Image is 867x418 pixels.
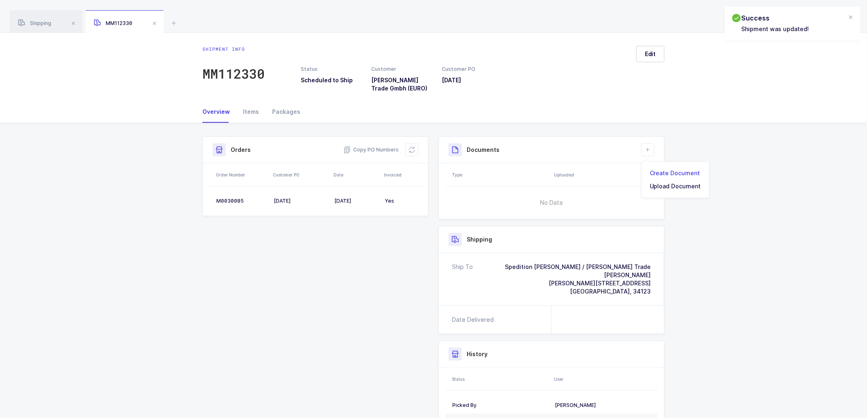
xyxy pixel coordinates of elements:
[742,25,809,33] p: Shipment was updated!
[266,101,300,123] div: Packages
[216,198,267,204] div: M0030085
[371,76,432,93] h3: [PERSON_NAME] Trade Gmbh (EURO)
[384,172,419,178] div: Invoiced
[236,101,266,123] div: Items
[645,167,706,180] li: Create Document
[343,146,399,154] button: Copy PO Numbers
[371,66,432,73] div: Customer
[273,172,329,178] div: Customer PO
[505,279,651,287] div: [PERSON_NAME][STREET_ADDRESS]
[570,288,651,295] span: [GEOGRAPHIC_DATA], 34123
[505,271,651,279] div: [PERSON_NAME]
[334,198,378,204] div: [DATE]
[274,198,328,204] div: [DATE]
[452,402,548,409] div: Picked By
[442,66,503,73] div: Customer PO
[231,146,251,154] h3: Orders
[555,402,651,409] div: [PERSON_NAME]
[645,180,706,193] li: Upload Document
[301,76,361,84] h3: Scheduled to Ship
[301,66,361,73] div: Status
[202,46,265,52] div: Shipment info
[645,50,656,58] span: Edit
[467,235,492,244] h3: Shipping
[636,46,665,62] button: Edit
[452,316,497,324] div: Date Delivered
[554,376,655,382] div: User
[452,376,549,382] div: Status
[742,13,809,23] h2: Success
[467,146,499,154] h3: Documents
[442,76,503,84] h3: [DATE]
[18,20,51,26] span: Shipping
[467,350,488,358] h3: History
[554,172,655,178] div: Uploaded
[499,190,605,215] span: No Data
[452,172,549,178] div: Type
[216,172,268,178] div: Order Number
[334,172,379,178] div: Date
[202,101,236,123] div: Overview
[385,198,394,204] span: Yes
[452,263,473,296] div: Ship To
[94,20,132,26] span: MM112330
[505,263,651,271] div: Spedition [PERSON_NAME] / [PERSON_NAME] Trade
